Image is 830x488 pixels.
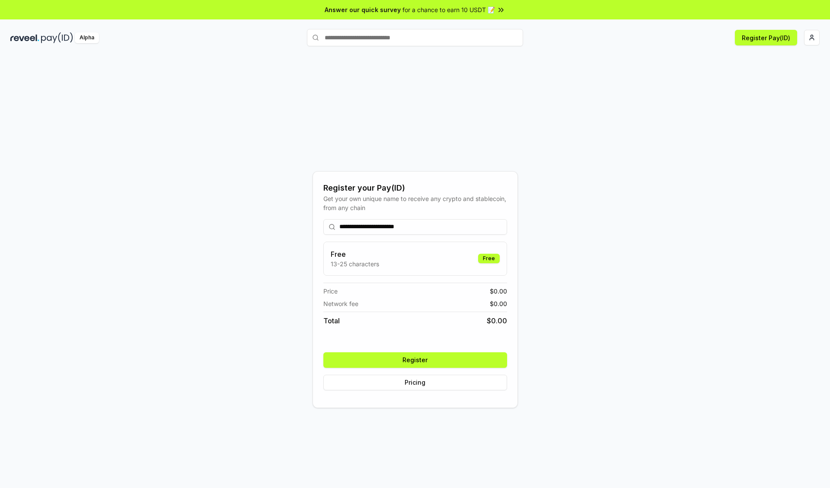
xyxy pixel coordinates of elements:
[41,32,73,43] img: pay_id
[331,249,379,259] h3: Free
[323,316,340,326] span: Total
[323,299,358,308] span: Network fee
[490,287,507,296] span: $ 0.00
[323,194,507,212] div: Get your own unique name to receive any crypto and stablecoin, from any chain
[75,32,99,43] div: Alpha
[323,287,338,296] span: Price
[10,32,39,43] img: reveel_dark
[323,352,507,368] button: Register
[323,182,507,194] div: Register your Pay(ID)
[487,316,507,326] span: $ 0.00
[735,30,797,45] button: Register Pay(ID)
[331,259,379,268] p: 13-25 characters
[402,5,495,14] span: for a chance to earn 10 USDT 📝
[478,254,500,263] div: Free
[490,299,507,308] span: $ 0.00
[323,375,507,390] button: Pricing
[325,5,401,14] span: Answer our quick survey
